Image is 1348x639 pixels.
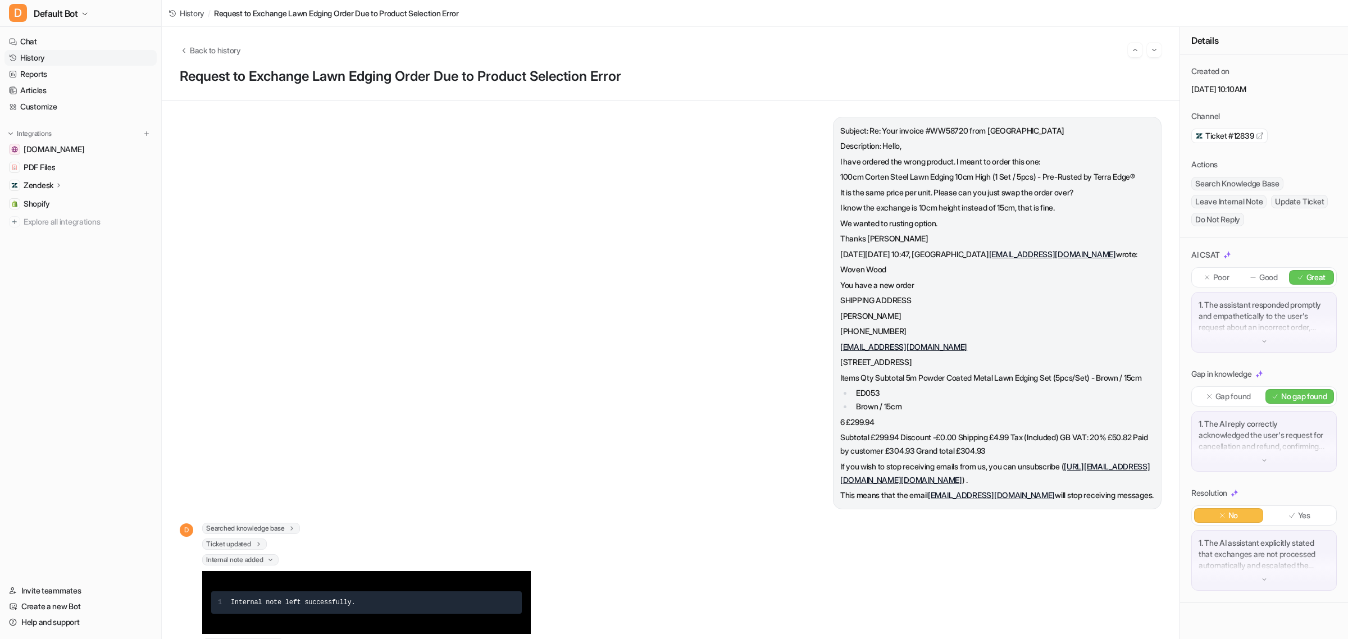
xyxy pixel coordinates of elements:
[180,523,193,537] span: D
[840,371,1154,385] p: Items Qty Subtotal 5m Powder Coated Metal Lawn Edging Set (5pcs/Set) - Brown / 15cm
[840,294,1154,307] p: SHIPPING ADDRESS
[853,386,1154,400] li: ED053
[1191,195,1267,208] span: Leave Internal Note
[989,249,1116,259] a: [EMAIL_ADDRESS][DOMAIN_NAME]
[1195,132,1203,140] img: zendesk
[168,7,204,19] a: History
[1191,84,1337,95] p: [DATE] 10:10AM
[202,523,300,534] span: Searched knowledge base
[4,599,157,614] a: Create a new Bot
[928,490,1055,500] a: [EMAIL_ADDRESS][DOMAIN_NAME]
[840,309,1154,323] p: [PERSON_NAME]
[840,416,1154,429] p: 6 £299.94
[1195,130,1264,142] a: Ticket #12839
[7,130,15,138] img: expand menu
[4,159,157,175] a: PDF FilesPDF Files
[4,50,157,66] a: History
[1191,66,1229,77] p: Created on
[840,279,1154,292] p: You have a new order
[9,216,20,227] img: explore all integrations
[1259,272,1278,283] p: Good
[202,554,279,565] span: Internal note added
[1260,337,1268,345] img: down-arrow
[4,99,157,115] a: Customize
[840,170,1154,184] p: 100cm Corten Steel Lawn Edging 10cm High (1 Set / 5pcs) - Pre-Rusted by Terra Edge®
[11,200,18,207] img: Shopify
[4,196,157,212] a: ShopifyShopify
[1199,537,1329,571] p: 1. The AI assistant explicitly stated that exchanges are not processed automatically and escalate...
[1180,27,1348,54] div: Details
[840,355,1154,369] p: [STREET_ADDRESS]
[1228,510,1238,521] p: No
[1306,272,1326,283] p: Great
[143,130,151,138] img: menu_add.svg
[4,128,55,139] button: Integrations
[24,213,152,231] span: Explore all integrations
[4,614,157,630] a: Help and support
[17,129,52,138] p: Integrations
[24,198,50,209] span: Shopify
[840,462,1150,485] a: [URL][EMAIL_ADDRESS][DOMAIN_NAME][DOMAIN_NAME]
[840,155,1154,168] p: I have ordered the wrong product. I meant to order this one:
[840,186,1154,199] p: It is the same price per unit. Please can you just swap the order over?
[24,162,55,173] span: PDF Files
[1260,576,1268,583] img: down-arrow
[11,182,18,189] img: Zendesk
[4,83,157,98] a: Articles
[34,6,78,21] span: Default Bot
[214,7,459,19] span: Request to Exchange Lawn Edging Order Due to Product Selection Error
[1191,111,1220,122] p: Channel
[840,217,1154,230] p: We wanted to rusting option.
[840,460,1154,487] p: If you wish to stop receiving emails from us, you can unsubscribe ( ) .
[840,489,1154,502] p: This means that the email will stop receiving messages.
[4,214,157,230] a: Explore all integrations
[180,7,204,19] span: History
[1191,368,1252,380] p: Gap in knowledge
[11,146,18,153] img: wovenwood.co.uk
[1191,249,1220,261] p: AI CSAT
[1128,43,1142,57] button: Go to previous session
[4,34,157,49] a: Chat
[190,44,241,56] span: Back to history
[1213,272,1229,283] p: Poor
[840,248,1154,261] p: [DATE][DATE] 10:47, [GEOGRAPHIC_DATA] wrote:
[24,144,84,155] span: [DOMAIN_NAME]
[180,44,241,56] button: Back to history
[1191,177,1283,190] span: Search Knowledge Base
[840,139,1154,153] p: Description: Hello,
[840,232,1154,245] p: Thanks [PERSON_NAME]
[853,400,1154,413] li: Brown / 15cm
[840,342,967,352] a: [EMAIL_ADDRESS][DOMAIN_NAME]
[218,596,222,609] div: 1
[1281,391,1327,402] p: No gap found
[231,599,355,606] span: Internal note left successfully.
[1131,45,1139,55] img: Previous session
[1191,487,1227,499] p: Resolution
[1298,510,1310,521] p: Yes
[840,325,1154,338] p: [PHONE_NUMBER]
[180,69,1162,85] h1: Request to Exchange Lawn Edging Order Due to Product Selection Error
[4,142,157,157] a: wovenwood.co.uk[DOMAIN_NAME]
[11,164,18,171] img: PDF Files
[4,583,157,599] a: Invite teammates
[9,4,27,22] span: D
[1271,195,1328,208] span: Update Ticket
[1199,299,1329,333] p: 1. The assistant responded promptly and empathetically to the user's request about an incorrect o...
[840,263,1154,276] p: Woven Wood
[24,180,53,191] p: Zendesk
[840,124,1154,138] p: Subject: Re: Your invoice #WW58720 from [GEOGRAPHIC_DATA]
[1191,159,1218,170] p: Actions
[1205,130,1254,142] span: Ticket #12839
[208,7,211,19] span: /
[1191,213,1244,226] span: Do Not Reply
[840,201,1154,214] p: I know the exchange is 10cm height instead of 15cm, that is fine.
[1260,457,1268,464] img: down-arrow
[1199,418,1329,452] p: 1. The AI reply correctly acknowledged the user's request for cancellation and refund, confirming...
[1215,391,1251,402] p: Gap found
[1150,45,1158,55] img: Next session
[1147,43,1162,57] button: Go to next session
[4,66,157,82] a: Reports
[840,431,1154,458] p: Subtotal £299.94 Discount -£0.00 Shipping £4.99 Tax (Included) GB VAT: 20% £50.82 Paid by custome...
[202,538,267,550] span: Ticket updated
